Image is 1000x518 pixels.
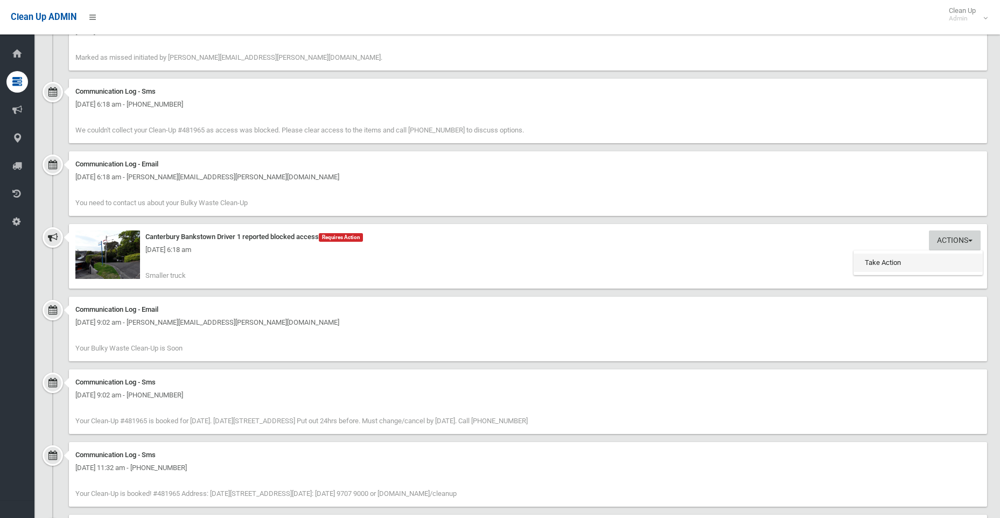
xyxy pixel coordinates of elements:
span: Your Bulky Waste Clean-Up is Soon [75,344,183,352]
div: [DATE] 9:02 am - [PHONE_NUMBER] [75,389,981,402]
img: 2025-09-2606.18.055569117829134469984.jpg [75,230,140,279]
div: Communication Log - Sms [75,85,981,98]
button: Actions [929,230,981,250]
div: [DATE] 9:02 am - [PERSON_NAME][EMAIL_ADDRESS][PERSON_NAME][DOMAIN_NAME] [75,316,981,329]
div: Canterbury Bankstown Driver 1 reported blocked access [75,230,981,243]
a: Take Action [854,254,982,272]
span: Requires Action [319,233,363,242]
span: You need to contact us about your Bulky Waste Clean-Up [75,199,248,207]
span: Marked as missed initiated by [PERSON_NAME][EMAIL_ADDRESS][PERSON_NAME][DOMAIN_NAME]. [75,53,382,61]
span: Your Clean-Up #481965 is booked for [DATE]. [DATE][STREET_ADDRESS] Put out 24hrs before. Must cha... [75,417,528,425]
div: [DATE] 6:18 am - [PERSON_NAME][EMAIL_ADDRESS][PERSON_NAME][DOMAIN_NAME] [75,171,981,184]
div: [DATE] 6:18 am [75,243,981,256]
span: Clean Up [943,6,987,23]
span: Your Clean-Up is booked! #481965 Address: [DATE][STREET_ADDRESS][DATE]: [DATE] 9707 9000 or [DOMA... [75,489,457,498]
div: [DATE] 11:32 am - [PHONE_NUMBER] [75,461,981,474]
div: [DATE] 6:18 am - [PHONE_NUMBER] [75,98,981,111]
div: Communication Log - Email [75,158,981,171]
small: Admin [949,15,976,23]
span: Clean Up ADMIN [11,12,76,22]
span: We couldn't collect your Clean-Up #481965 as access was blocked. Please clear access to the items... [75,126,524,134]
div: Communication Log - Sms [75,376,981,389]
div: Communication Log - Sms [75,449,981,461]
span: Smaller truck [145,271,186,279]
div: Communication Log - Email [75,303,981,316]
